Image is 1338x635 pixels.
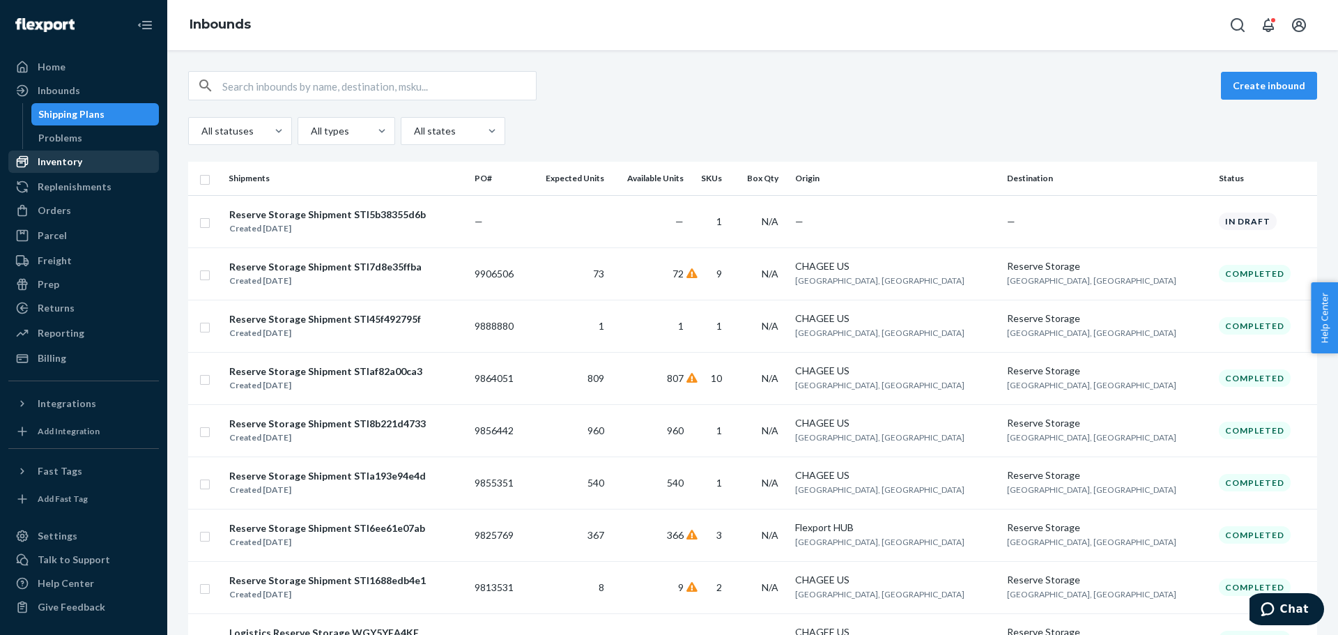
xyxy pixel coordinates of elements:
[469,300,528,352] td: 9888880
[795,432,964,443] span: [GEOGRAPHIC_DATA], [GEOGRAPHIC_DATA]
[790,162,1001,195] th: Origin
[1311,282,1338,353] span: Help Center
[675,215,684,227] span: —
[8,488,159,510] a: Add Fast Tag
[8,322,159,344] a: Reporting
[413,124,414,138] input: All states
[8,224,159,247] a: Parcel
[667,529,684,541] span: 366
[587,477,604,489] span: 540
[1007,484,1176,495] span: [GEOGRAPHIC_DATA], [GEOGRAPHIC_DATA]
[229,208,426,222] div: Reserve Storage Shipment STI5b38355d6b
[8,347,159,369] a: Billing
[1007,573,1208,587] div: Reserve Storage
[795,416,996,430] div: CHAGEE US
[38,326,84,340] div: Reporting
[1219,579,1291,596] div: Completed
[762,424,778,436] span: N/A
[469,561,528,613] td: 9813531
[528,162,610,195] th: Expected Units
[38,529,77,543] div: Settings
[222,72,536,100] input: Search inbounds by name, destination, msku...
[223,162,469,195] th: Shipments
[716,529,722,541] span: 3
[762,581,778,593] span: N/A
[229,521,425,535] div: Reserve Storage Shipment STI6ee61e07ab
[229,535,425,549] div: Created [DATE]
[469,457,528,509] td: 9855351
[38,277,59,291] div: Prep
[599,320,604,332] span: 1
[8,460,159,482] button: Fast Tags
[1007,432,1176,443] span: [GEOGRAPHIC_DATA], [GEOGRAPHIC_DATA]
[38,576,94,590] div: Help Center
[8,549,159,571] button: Talk to Support
[795,589,964,599] span: [GEOGRAPHIC_DATA], [GEOGRAPHIC_DATA]
[795,259,996,273] div: CHAGEE US
[1007,589,1176,599] span: [GEOGRAPHIC_DATA], [GEOGRAPHIC_DATA]
[8,151,159,173] a: Inventory
[229,469,426,483] div: Reserve Storage Shipment STIa193e94e4d
[229,222,426,236] div: Created [DATE]
[1219,526,1291,544] div: Completed
[1213,162,1317,195] th: Status
[229,588,426,602] div: Created [DATE]
[229,274,422,288] div: Created [DATE]
[762,477,778,489] span: N/A
[1219,422,1291,439] div: Completed
[8,525,159,547] a: Settings
[1001,162,1213,195] th: Destination
[38,60,66,74] div: Home
[667,424,684,436] span: 960
[1221,72,1317,100] button: Create inbound
[716,424,722,436] span: 1
[1007,275,1176,286] span: [GEOGRAPHIC_DATA], [GEOGRAPHIC_DATA]
[1007,215,1015,227] span: —
[678,581,684,593] span: 9
[762,372,778,384] span: N/A
[593,268,604,280] span: 73
[716,320,722,332] span: 1
[795,215,803,227] span: —
[38,155,82,169] div: Inventory
[178,5,262,45] ol: breadcrumbs
[229,417,426,431] div: Reserve Storage Shipment STI8b221d4733
[229,326,421,340] div: Created [DATE]
[38,204,71,217] div: Orders
[795,468,996,482] div: CHAGEE US
[1219,317,1291,335] div: Completed
[1219,474,1291,491] div: Completed
[38,553,110,567] div: Talk to Support
[1007,537,1176,547] span: [GEOGRAPHIC_DATA], [GEOGRAPHIC_DATA]
[610,162,689,195] th: Available Units
[795,364,996,378] div: CHAGEE US
[15,18,75,32] img: Flexport logo
[795,521,996,535] div: Flexport HUB
[711,372,722,384] span: 10
[716,215,722,227] span: 1
[8,199,159,222] a: Orders
[200,124,201,138] input: All statuses
[795,484,964,495] span: [GEOGRAPHIC_DATA], [GEOGRAPHIC_DATA]
[587,372,604,384] span: 809
[678,320,684,332] span: 1
[8,297,159,319] a: Returns
[716,477,722,489] span: 1
[1007,521,1208,535] div: Reserve Storage
[795,380,964,390] span: [GEOGRAPHIC_DATA], [GEOGRAPHIC_DATA]
[1007,380,1176,390] span: [GEOGRAPHIC_DATA], [GEOGRAPHIC_DATA]
[229,431,426,445] div: Created [DATE]
[229,312,421,326] div: Reserve Storage Shipment STI45f492795f
[667,477,684,489] span: 540
[190,17,251,32] a: Inbounds
[8,273,159,296] a: Prep
[131,11,159,39] button: Close Navigation
[31,103,160,125] a: Shipping Plans
[1219,369,1291,387] div: Completed
[1224,11,1252,39] button: Open Search Box
[587,424,604,436] span: 960
[716,581,722,593] span: 2
[229,378,422,392] div: Created [DATE]
[8,420,159,443] a: Add Integration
